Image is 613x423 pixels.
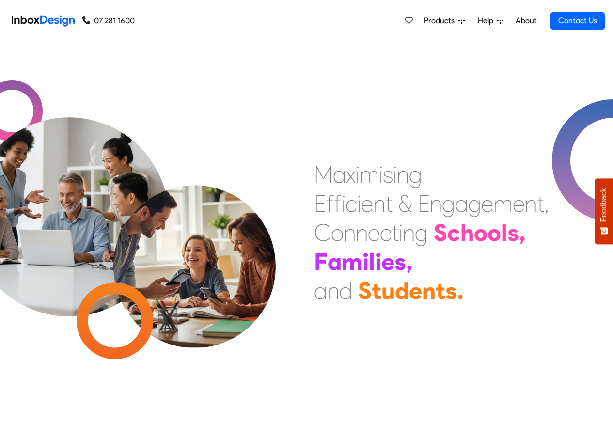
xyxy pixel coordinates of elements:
div: f [334,189,342,218]
div: s [507,218,519,247]
div: i [357,189,361,218]
div: n [525,189,537,218]
div: d [339,276,352,305]
div: i [362,247,369,276]
div: i [342,189,346,218]
div: e [368,218,380,247]
div: o [487,218,501,247]
div: n [327,276,339,305]
div: t [537,189,544,218]
div: h [460,218,474,247]
div: Maximising Efficient & Engagement, Connecting Schools, Families, and Students. [314,160,549,305]
div: C [314,218,331,247]
div: & [398,189,412,218]
div: i [393,160,397,189]
div: s [394,247,406,276]
div: c [346,189,357,218]
div: m [493,189,513,218]
div: g [442,189,455,218]
div: c [380,218,392,247]
a: Help [474,11,507,31]
div: a [314,276,327,305]
div: a [333,160,346,189]
div: n [430,189,442,218]
img: parents_with_child.png [93,145,296,348]
a: Products [420,11,469,31]
div: x [346,160,356,189]
div: E [418,189,430,218]
div: i [356,160,360,189]
div: n [403,218,415,247]
div: . [457,276,464,305]
div: s [383,160,393,189]
div: g [409,160,422,189]
div: e [381,247,394,276]
div: t [436,276,445,305]
div: , [544,189,549,218]
div: e [409,276,422,305]
div: e [361,189,373,218]
a: Contact Us [550,12,605,30]
div: o [474,218,487,247]
div: , [519,218,526,247]
div: n [373,189,385,218]
div: s [445,276,457,305]
div: d [395,276,409,305]
div: t [372,276,381,305]
div: S [434,218,447,247]
div: l [501,218,507,247]
a: 07 281 1600 [82,15,135,27]
button: Feedback - Show survey [595,178,613,244]
div: f [326,189,334,218]
span: Feedback [599,188,608,222]
div: E [314,189,326,218]
div: c [447,218,460,247]
span: Help [478,15,497,27]
div: m [360,160,379,189]
div: u [381,276,395,305]
div: i [379,160,383,189]
div: m [342,247,362,276]
div: e [513,189,525,218]
div: a [455,189,468,218]
div: F [314,247,328,276]
div: a [328,247,342,276]
span: Products [424,15,458,27]
div: i [375,247,381,276]
div: g [415,218,428,247]
div: t [392,218,399,247]
div: M [314,160,333,189]
div: e [481,189,493,218]
div: n [344,218,356,247]
div: i [399,218,403,247]
div: g [468,189,481,218]
a: About [513,11,539,31]
div: t [385,189,393,218]
div: o [331,218,344,247]
div: n [356,218,368,247]
div: l [369,247,375,276]
div: n [397,160,409,189]
div: , [406,247,413,276]
div: S [358,276,372,305]
div: n [422,276,436,305]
